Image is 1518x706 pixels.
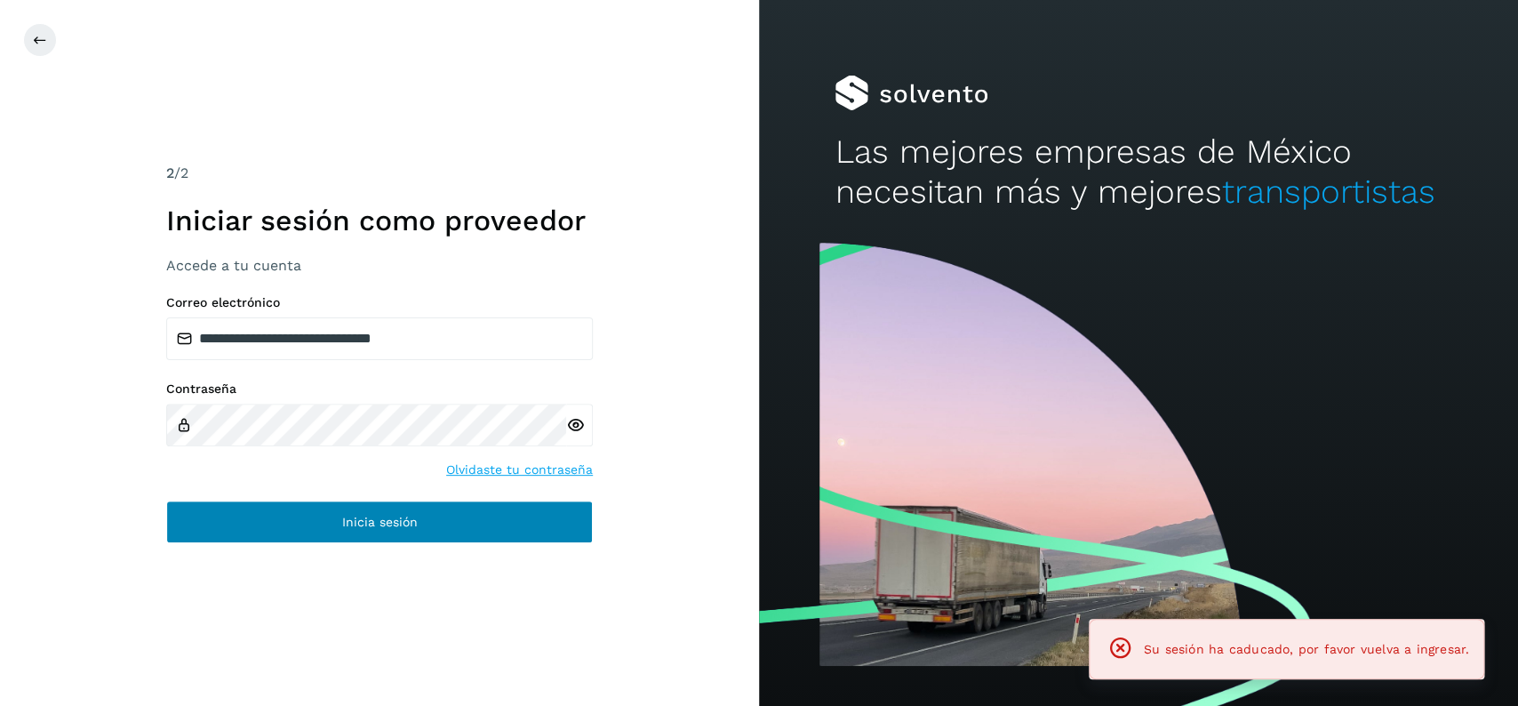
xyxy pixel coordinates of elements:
span: Su sesión ha caducado, por favor vuelva a ingresar. [1144,642,1469,656]
h3: Accede a tu cuenta [166,257,593,274]
h2: Las mejores empresas de México necesitan más y mejores [835,132,1442,212]
a: Olvidaste tu contraseña [446,461,593,479]
button: Inicia sesión [166,501,593,543]
h1: Iniciar sesión como proveedor [166,204,593,237]
label: Contraseña [166,381,593,397]
span: transportistas [1221,172,1434,211]
label: Correo electrónico [166,295,593,310]
span: Inicia sesión [342,516,418,528]
div: /2 [166,163,593,184]
span: 2 [166,164,174,181]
